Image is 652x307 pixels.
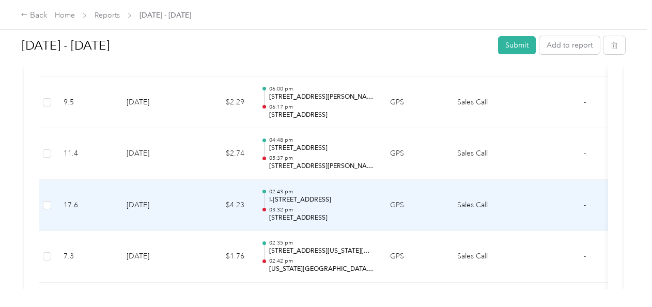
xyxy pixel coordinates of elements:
[449,231,526,283] td: Sales Call
[269,188,374,195] p: 02:43 pm
[269,155,374,162] p: 05:37 pm
[584,201,586,209] span: -
[449,128,526,180] td: Sales Call
[269,195,374,205] p: I-[STREET_ADDRESS]
[269,162,374,171] p: [STREET_ADDRESS][PERSON_NAME]
[594,249,652,307] iframe: Everlance-gr Chat Button Frame
[22,33,491,58] h1: Aug 1 - 31, 2025
[269,265,374,274] p: [US_STATE][GEOGRAPHIC_DATA], [GEOGRAPHIC_DATA], [GEOGRAPHIC_DATA], [US_STATE], [GEOGRAPHIC_DATA],...
[95,11,120,20] a: Reports
[191,231,253,283] td: $1.76
[269,103,374,111] p: 06:17 pm
[539,36,600,54] button: Add to report
[584,149,586,158] span: -
[55,231,118,283] td: 7.3
[382,128,449,180] td: GPS
[269,85,374,93] p: 06:00 pm
[382,180,449,232] td: GPS
[449,180,526,232] td: Sales Call
[191,77,253,129] td: $2.29
[269,257,374,265] p: 02:42 pm
[498,36,536,54] button: Submit
[269,111,374,120] p: [STREET_ADDRESS]
[55,77,118,129] td: 9.5
[269,93,374,102] p: [STREET_ADDRESS][PERSON_NAME]
[191,128,253,180] td: $2.74
[269,247,374,256] p: [STREET_ADDRESS][US_STATE][US_STATE]
[118,231,191,283] td: [DATE]
[118,77,191,129] td: [DATE]
[55,128,118,180] td: 11.4
[269,206,374,213] p: 03:32 pm
[269,239,374,247] p: 02:35 pm
[269,136,374,144] p: 04:48 pm
[382,77,449,129] td: GPS
[269,213,374,223] p: [STREET_ADDRESS]
[21,9,48,22] div: Back
[269,144,374,153] p: [STREET_ADDRESS]
[118,180,191,232] td: [DATE]
[55,11,75,20] a: Home
[139,10,191,21] span: [DATE] - [DATE]
[55,180,118,232] td: 17.6
[584,98,586,106] span: -
[118,128,191,180] td: [DATE]
[382,231,449,283] td: GPS
[191,180,253,232] td: $4.23
[584,252,586,260] span: -
[449,77,526,129] td: Sales Call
